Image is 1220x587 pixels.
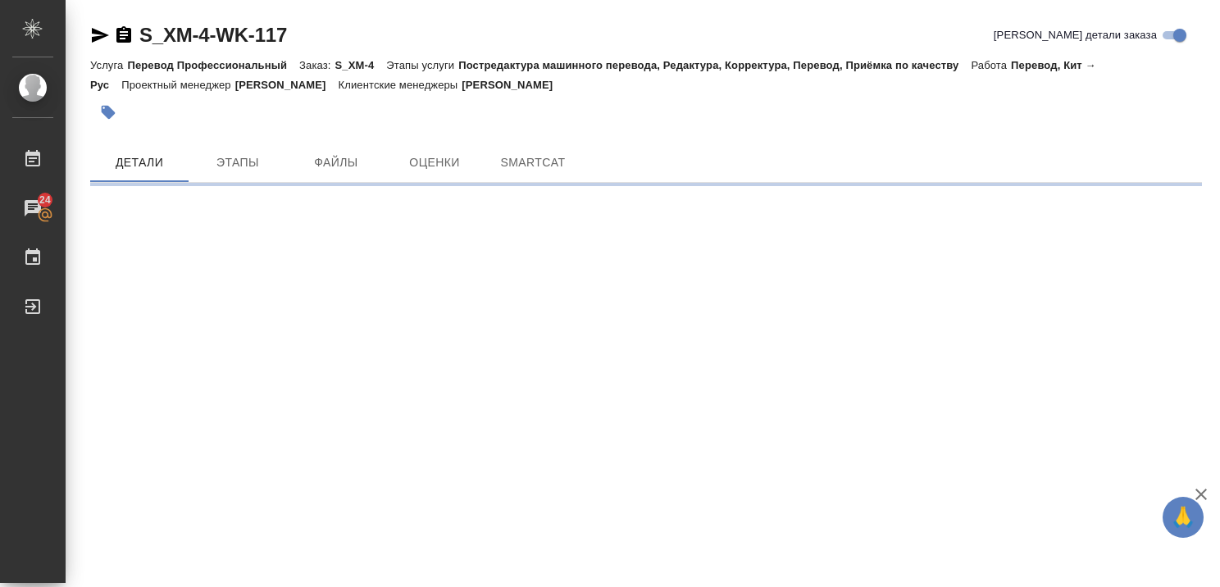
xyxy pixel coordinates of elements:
[1169,500,1197,535] span: 🙏
[462,79,565,91] p: [PERSON_NAME]
[114,25,134,45] button: Скопировать ссылку
[100,152,179,173] span: Детали
[30,192,61,208] span: 24
[139,24,287,46] a: S_XM-4-WK-117
[299,59,335,71] p: Заказ:
[127,59,299,71] p: Перевод Профессиональный
[297,152,376,173] span: Файлы
[994,27,1157,43] span: [PERSON_NAME] детали заказа
[4,188,61,229] a: 24
[121,79,234,91] p: Проектный менеджер
[971,59,1011,71] p: Работа
[339,79,462,91] p: Клиентские менеджеры
[335,59,387,71] p: S_XM-4
[458,59,971,71] p: Постредактура машинного перевода, Редактура, Корректура, Перевод, Приёмка по качеству
[235,79,339,91] p: [PERSON_NAME]
[198,152,277,173] span: Этапы
[494,152,572,173] span: SmartCat
[1163,497,1204,538] button: 🙏
[386,59,458,71] p: Этапы услуги
[395,152,474,173] span: Оценки
[90,94,126,130] button: Добавить тэг
[90,25,110,45] button: Скопировать ссылку для ЯМессенджера
[90,59,127,71] p: Услуга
